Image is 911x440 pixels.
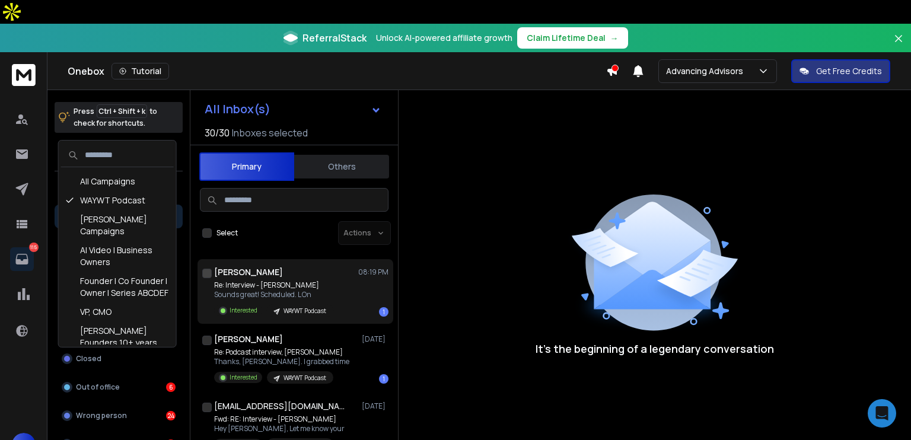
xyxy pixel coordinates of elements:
[205,103,270,115] h1: All Inbox(s)
[55,181,183,197] h3: Filters
[891,31,906,59] button: Close banner
[517,27,628,49] button: Claim Lifetime Deal
[362,334,388,344] p: [DATE]
[61,241,174,272] div: AI Video | Business Owners
[166,411,176,420] div: 24
[166,382,176,392] div: 6
[61,302,174,321] div: VP, CMO
[76,411,127,420] p: Wrong person
[816,65,882,77] p: Get Free Credits
[294,154,389,180] button: Others
[358,267,388,277] p: 08:19 PM
[216,228,238,238] label: Select
[379,374,388,384] div: 1
[68,63,606,79] div: Onebox
[230,373,257,382] p: Interested
[74,106,157,129] p: Press to check for shortcuts.
[76,382,120,392] p: Out of office
[76,354,101,364] p: Closed
[214,415,345,424] p: Fwd: RE: Interview - [PERSON_NAME]
[214,424,345,433] p: Hey [PERSON_NAME], Let me know your
[214,280,333,290] p: Re: Interview - [PERSON_NAME]
[302,31,367,45] span: ReferralStack
[214,333,283,345] h1: [PERSON_NAME]
[214,347,349,357] p: Re: Podcast interview, [PERSON_NAME]
[61,210,174,241] div: [PERSON_NAME] Campaigns
[214,400,345,412] h1: [EMAIL_ADDRESS][DOMAIN_NAME]
[868,399,896,428] div: Open Intercom Messenger
[61,272,174,302] div: Founder | Co Founder | Owner | Series ABCDEF
[61,321,174,364] div: [PERSON_NAME] Founders 10+ years 11-500 $50M-10B
[536,340,774,357] p: It’s the beginning of a legendary conversation
[29,243,39,252] p: 115
[112,63,169,79] button: Tutorial
[362,401,388,411] p: [DATE]
[214,357,349,366] p: Thanks, [PERSON_NAME]. I grabbed time
[376,32,512,44] p: Unlock AI-powered affiliate growth
[199,152,294,181] button: Primary
[214,266,283,278] h1: [PERSON_NAME]
[232,126,308,140] h3: Inboxes selected
[214,290,333,299] p: Sounds great! Scheduled. L On
[61,172,174,191] div: All Campaigns
[666,65,748,77] p: Advancing Advisors
[230,306,257,315] p: Interested
[205,126,230,140] span: 30 / 30
[284,307,326,315] p: WAYWT Podcast
[610,32,619,44] span: →
[97,104,147,118] span: Ctrl + Shift + k
[61,191,174,210] div: WAYWT Podcast
[284,374,326,382] p: WAYWT Podcast
[379,307,388,317] div: 1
